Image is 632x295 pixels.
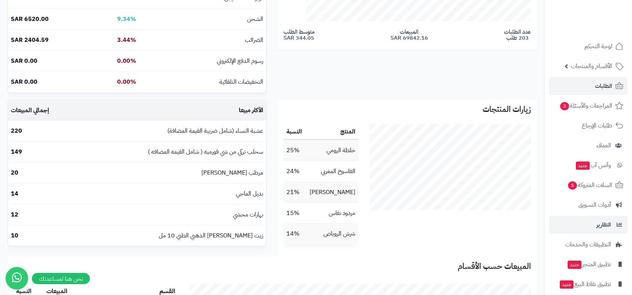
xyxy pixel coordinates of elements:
[11,210,18,219] b: 12
[584,41,612,52] span: لوحة التحكم
[596,140,611,151] span: العملاء
[283,161,306,182] td: 24%
[77,163,266,183] td: مرطب [PERSON_NAME]
[139,72,266,92] td: التخفيضات التلقائية
[139,51,266,71] td: رسوم الدفع الإلكتروني
[13,262,531,271] h3: المبيعات حسب الأقسام
[565,239,611,250] span: التطبيقات والخدمات
[139,9,266,30] td: الشحن
[11,147,22,156] b: 149
[504,29,531,41] span: عدد الطلبات 203 طلب
[560,280,574,289] span: جديد
[549,275,628,293] a: تطبيق نقاط البيعجديد
[8,100,77,121] td: إجمالي المبيعات
[283,105,531,114] h3: زيارات المنتجات
[283,182,306,203] td: 21%
[77,225,266,246] td: زيت [PERSON_NAME] الذهبي الطبي 10 مل
[549,255,628,273] a: تطبيق المتجرجديد
[568,261,581,269] span: جديد
[305,140,358,161] td: خلطة الرومي
[391,29,428,41] span: المبيعات 69842.16 SAR
[571,61,612,71] span: الأقسام والمنتجات
[549,97,628,115] a: المراجعات والأسئلة3
[11,15,49,24] b: 6520.00 SAR
[549,77,628,95] a: الطلبات
[117,77,136,86] b: 0.00%
[117,56,136,65] b: 0.00%
[595,81,612,91] span: الطلبات
[549,196,628,214] a: أدوات التسويق
[117,36,136,44] b: 3.44%
[305,182,358,203] td: [PERSON_NAME]
[11,56,37,65] b: 0.00 SAR
[77,100,266,121] td: الأكثر مبيعا
[568,181,577,190] span: 5
[283,125,306,140] th: النسبة
[575,160,611,170] span: وآتس آب
[581,6,625,21] img: logo-2.png
[77,184,266,204] td: بديل الماجي
[549,117,628,135] a: طلبات الإرجاع
[283,29,315,41] span: متوسط الطلب 344.05 SAR
[77,142,266,162] td: سحلب تركي من شي قورميه ( شامل القيمه المضافه )
[549,37,628,55] a: لوحة التحكم
[77,205,266,225] td: بهارات محشي
[559,101,612,111] span: المراجعات والأسئلة
[11,77,37,86] b: 0.00 SAR
[283,140,306,161] td: 25%
[11,168,18,177] b: 20
[305,203,358,224] td: مردود نفاس
[549,176,628,194] a: السلات المتروكة5
[283,224,306,244] td: 14%
[567,180,612,190] span: السلات المتروكة
[77,121,266,141] td: عشبة النساء (شامل ضريبة القيمة المضافة)
[549,216,628,234] a: التقارير
[305,161,358,182] td: الفاسوخ المغربي
[596,219,611,230] span: التقارير
[139,30,266,50] td: الضرائب
[560,102,569,110] span: 3
[305,125,358,140] th: المنتج
[567,259,611,270] span: تطبيق المتجر
[582,120,612,131] span: طلبات الإرجاع
[549,136,628,154] a: العملاء
[578,200,611,210] span: أدوات التسويق
[11,189,18,198] b: 14
[576,162,590,170] span: جديد
[549,236,628,253] a: التطبيقات والخدمات
[559,279,611,289] span: تطبيق نقاط البيع
[305,224,358,244] td: شرش الروباص
[11,126,22,135] b: 220
[117,15,136,24] b: 9.34%
[549,156,628,174] a: وآتس آبجديد
[11,231,18,240] b: 10
[283,203,306,224] td: 15%
[11,36,49,44] b: 2404.59 SAR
